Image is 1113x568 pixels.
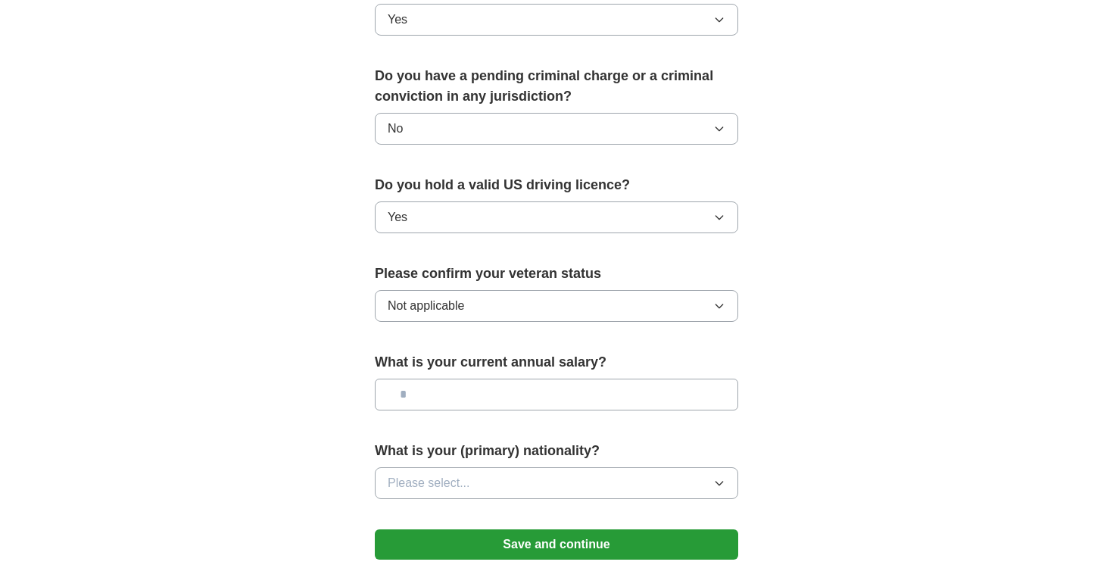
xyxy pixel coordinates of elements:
[375,352,738,373] label: What is your current annual salary?
[375,113,738,145] button: No
[388,474,470,492] span: Please select...
[388,208,407,226] span: Yes
[388,120,403,138] span: No
[375,175,738,195] label: Do you hold a valid US driving licence?
[375,529,738,560] button: Save and continue
[375,467,738,499] button: Please select...
[375,66,738,107] label: Do you have a pending criminal charge or a criminal conviction in any jurisdiction?
[388,297,464,315] span: Not applicable
[375,201,738,233] button: Yes
[375,290,738,322] button: Not applicable
[375,264,738,284] label: Please confirm your veteran status
[375,4,738,36] button: Yes
[375,441,738,461] label: What is your (primary) nationality?
[388,11,407,29] span: Yes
